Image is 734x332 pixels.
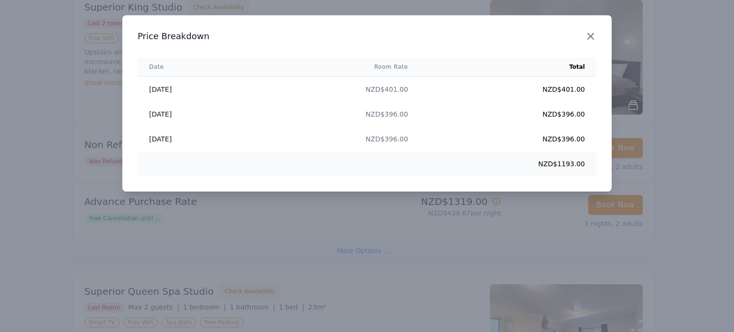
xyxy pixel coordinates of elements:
[138,102,253,127] td: [DATE]
[420,102,596,127] td: NZD$396.00
[138,57,253,77] th: Date
[253,127,420,151] td: NZD$396.00
[253,57,420,77] th: Room Rate
[138,77,253,102] td: [DATE]
[253,102,420,127] td: NZD$396.00
[253,77,420,102] td: NZD$401.00
[420,151,596,176] td: NZD$1193.00
[420,77,596,102] td: NZD$401.00
[138,127,253,151] td: [DATE]
[420,127,596,151] td: NZD$396.00
[420,57,596,77] th: Total
[138,31,596,42] h3: Price Breakdown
